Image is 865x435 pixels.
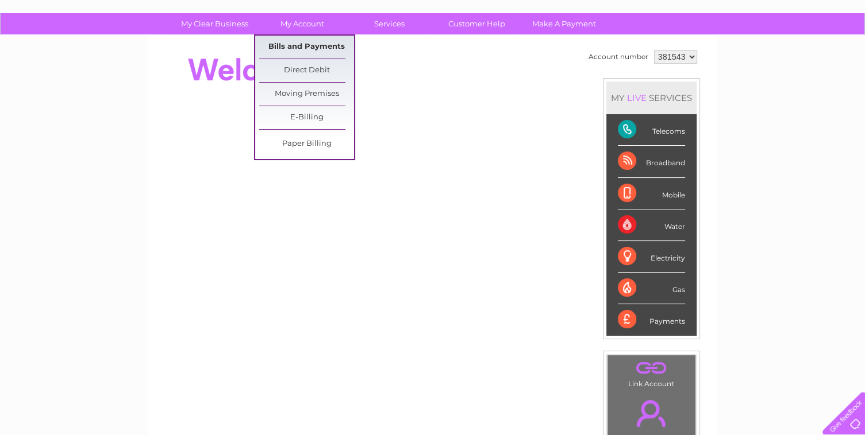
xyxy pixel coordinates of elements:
[618,241,685,273] div: Electricity
[610,393,693,433] a: .
[618,178,685,209] div: Mobile
[586,47,651,67] td: Account number
[765,49,782,57] a: Blog
[429,13,524,34] a: Customer Help
[259,106,354,129] a: E-Billing
[618,273,685,304] div: Gas
[648,6,728,20] a: 0333 014 3131
[610,358,693,378] a: .
[259,36,354,59] a: Bills and Payments
[606,81,697,114] div: MY SERVICES
[618,146,685,177] div: Broadband
[342,13,437,34] a: Services
[517,13,612,34] a: Make A Payment
[625,92,649,103] div: LIVE
[259,83,354,106] a: Moving Premises
[618,304,685,335] div: Payments
[618,209,685,241] div: Water
[789,49,817,57] a: Contact
[167,13,262,34] a: My Clear Business
[663,49,685,57] a: Water
[607,355,696,391] td: Link Account
[618,114,685,146] div: Telecoms
[827,49,854,57] a: Log out
[259,133,354,156] a: Paper Billing
[724,49,758,57] a: Telecoms
[30,30,89,65] img: logo.png
[162,6,705,56] div: Clear Business is a trading name of Verastar Limited (registered in [GEOGRAPHIC_DATA] No. 3667643...
[255,13,349,34] a: My Account
[691,49,717,57] a: Energy
[259,59,354,82] a: Direct Debit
